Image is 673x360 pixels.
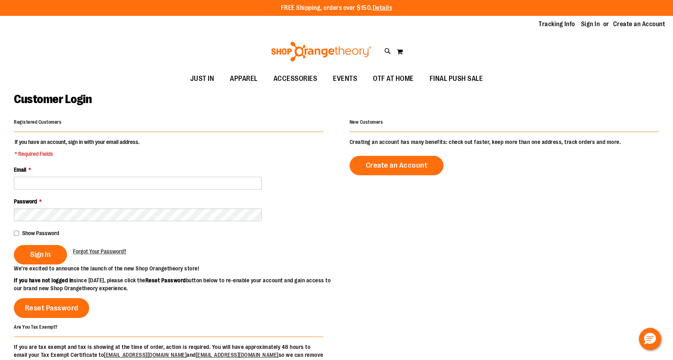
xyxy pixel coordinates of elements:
a: Create an Account [350,156,444,175]
a: Details [373,4,392,11]
strong: If you have not logged in [14,277,74,283]
button: Sign In [14,245,67,264]
span: Show Password [22,230,59,236]
button: Hello, have a question? Let’s chat. [639,328,661,350]
p: We’re excited to announce the launch of the new Shop Orangetheory store! [14,264,336,272]
a: [EMAIL_ADDRESS][DOMAIN_NAME] [196,352,279,358]
p: since [DATE], please click the button below to re-enable your account and gain access to our bran... [14,276,336,292]
span: Forgot Your Password? [73,248,126,255]
legend: If you have an account, sign in with your email address. [14,138,140,158]
span: ACCESSORIES [273,70,317,88]
span: APPAREL [230,70,258,88]
a: OTF AT HOME [365,70,422,88]
img: Shop Orangetheory [270,42,373,61]
span: Customer Login [14,92,92,106]
span: EVENTS [333,70,357,88]
span: OTF AT HOME [373,70,414,88]
strong: Are You Tax Exempt? [14,324,58,329]
a: ACCESSORIES [266,70,325,88]
a: Tracking Info [539,20,575,29]
a: EVENTS [325,70,365,88]
strong: Reset Password [145,277,186,283]
span: FINAL PUSH SALE [430,70,483,88]
span: Password [14,198,37,205]
a: [EMAIL_ADDRESS][DOMAIN_NAME] [104,352,187,358]
a: Sign In [581,20,600,29]
span: Reset Password [25,304,78,312]
a: JUST IN [182,70,222,88]
span: Email [14,167,26,173]
a: APPAREL [222,70,266,88]
a: Create an Account [613,20,665,29]
a: Reset Password [14,298,89,318]
span: Create an Account [366,161,428,170]
span: JUST IN [190,70,214,88]
span: Sign In [30,250,51,259]
p: FREE Shipping, orders over $150. [281,4,392,13]
span: * Required Fields [15,150,140,158]
strong: Registered Customers [14,119,61,125]
a: FINAL PUSH SALE [422,70,491,88]
a: Forgot Your Password? [73,247,126,255]
strong: New Customers [350,119,383,125]
p: Creating an account has many benefits: check out faster, keep more than one address, track orders... [350,138,659,146]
